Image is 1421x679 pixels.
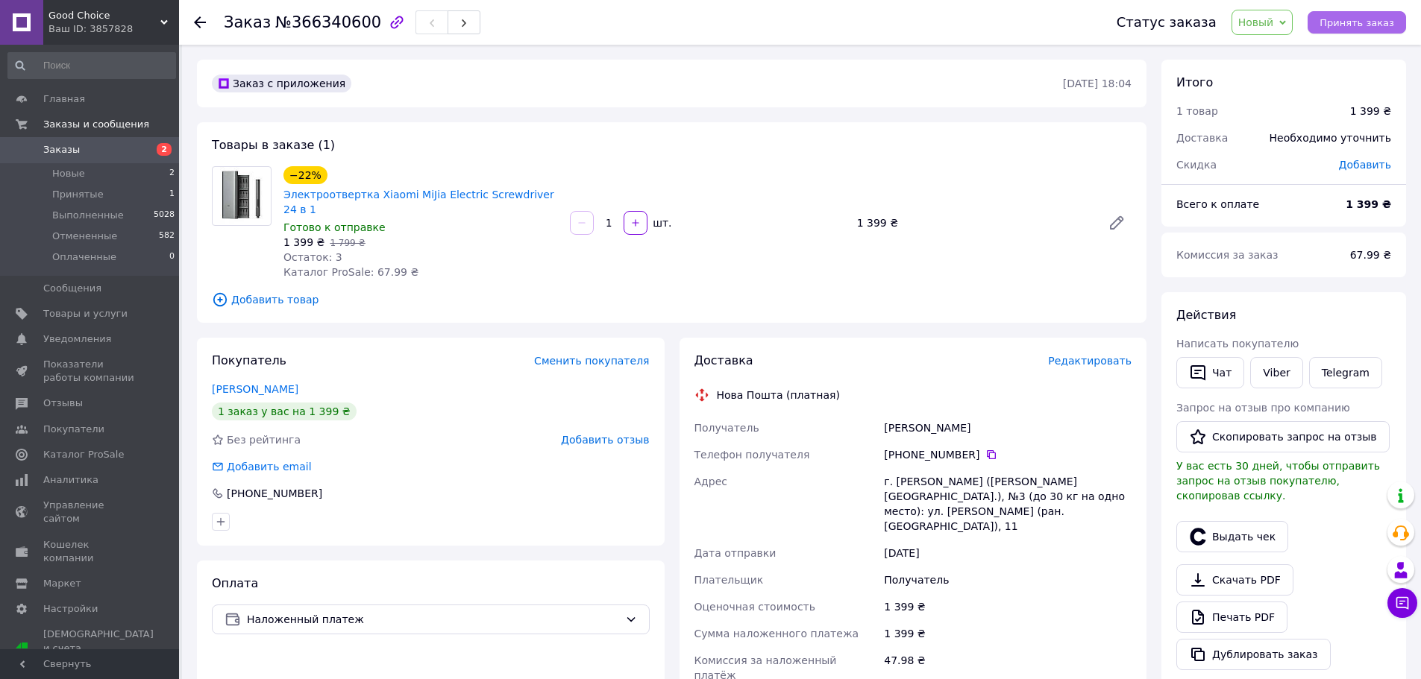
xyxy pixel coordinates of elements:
[1176,198,1259,210] span: Всего к оплате
[649,215,673,230] div: шт.
[212,383,298,395] a: [PERSON_NAME]
[212,576,258,590] span: Оплата
[52,167,85,180] span: Новые
[1176,421,1390,452] button: Скопировать запрос на отзыв
[283,236,324,248] span: 1 399 ₴
[43,118,149,131] span: Заказы и сообщения
[1238,16,1274,28] span: Новый
[43,358,138,385] span: Показатели работы компании
[1350,249,1391,261] span: 67.99 ₴
[694,353,753,367] span: Доставка
[43,332,111,346] span: Уведомления
[283,251,342,263] span: Остаток: 3
[43,397,83,410] span: Отзывы
[43,538,138,565] span: Кошелек компании
[220,167,263,225] img: Электроотвертка Xiaomi MiJia Electric Screwdriver 24 в 1
[43,577,81,590] span: Маркет
[1176,75,1213,89] span: Итого
[154,209,175,222] span: 5028
[881,593,1135,620] div: 1 399 ₴
[1320,17,1394,28] span: Принять заказ
[1117,15,1217,30] div: Статус заказа
[7,52,176,79] input: Поиск
[1176,402,1350,414] span: Запрос на отзыв про компанию
[1102,208,1132,238] a: Редактировать
[43,92,85,106] span: Главная
[881,414,1135,441] div: [PERSON_NAME]
[43,282,101,295] span: Сообщения
[48,22,179,36] div: Ваш ID: 3857828
[43,499,138,525] span: Управление сайтом
[169,250,175,264] span: 0
[212,138,335,152] span: Товары в заказе (1)
[194,15,206,30] div: Вернуться назад
[1176,357,1244,388] button: Чат
[1176,338,1299,350] span: Написать покупателю
[881,468,1135,540] div: г. [PERSON_NAME] ([PERSON_NAME][GEOGRAPHIC_DATA].), №3 (до 30 кг на одно место): ул. [PERSON_NAME...
[1309,357,1382,388] a: Telegram
[694,601,816,613] span: Оценочная стоимость
[1176,105,1218,117] span: 1 товар
[225,459,313,474] div: Добавить email
[881,566,1135,593] div: Получатель
[1176,308,1236,322] span: Действия
[1176,564,1293,596] a: Скачать PDF
[1176,132,1228,144] span: Доставка
[694,476,727,487] span: Адрес
[52,188,104,201] span: Принятые
[694,574,764,586] span: Плательщик
[247,611,619,628] span: Наложенный платеж
[1261,121,1400,154] div: Необходимо уточнить
[1176,249,1279,261] span: Комиссия за заказ
[43,602,98,616] span: Настройки
[881,620,1135,647] div: 1 399 ₴
[169,188,175,201] span: 1
[1387,588,1417,618] button: Чат с покупателем
[43,448,124,461] span: Каталог ProSale
[330,238,365,248] span: 1 799 ₴
[1176,521,1288,552] button: Выдать чек
[43,307,128,320] span: Товары и услуги
[212,402,357,420] div: 1 заказ у вас на 1 399 ₴
[1250,357,1302,388] a: Viber
[851,212,1096,233] div: 1 399 ₴
[157,143,172,156] span: 2
[1350,104,1391,119] div: 1 399 ₴
[43,473,98,487] span: Аналитика
[275,13,381,31] span: №366340600
[52,250,116,264] span: Оплаченные
[884,447,1132,462] div: [PHONE_NUMBER]
[43,628,154,669] span: [DEMOGRAPHIC_DATA] и счета
[43,423,104,436] span: Покупатели
[224,13,271,31] span: Заказ
[212,75,351,92] div: Заказ с приложения
[1308,11,1406,34] button: Принять заказ
[881,540,1135,566] div: [DATE]
[561,434,649,446] span: Добавить отзыв
[227,434,301,446] span: Без рейтинга
[52,230,117,243] span: Отмененные
[534,355,649,367] span: Сменить покупателя
[283,266,418,278] span: Каталог ProSale: 67.99 ₴
[283,189,554,215] a: Электроотвертка Xiaomi MiJia Electric Screwdriver 24 в 1
[212,291,1132,308] span: Добавить товар
[694,449,810,461] span: Телефон получателя
[1346,198,1391,210] b: 1 399 ₴
[43,143,80,157] span: Заказы
[52,209,124,222] span: Выполненные
[1176,460,1380,502] span: У вас есть 30 дней, чтобы отправить запрос на отзыв покупателю, скопировав ссылку.
[283,221,386,233] span: Готово к отправке
[159,230,175,243] span: 582
[1048,355,1132,367] span: Редактировать
[694,547,777,559] span: Дата отправки
[1176,601,1287,633] a: Печать PDF
[694,422,759,434] span: Получатель
[1176,159,1217,171] span: Скидка
[48,9,160,22] span: Good Choice
[1063,78,1132,89] time: [DATE] 18:04
[1339,159,1391,171] span: Добавить
[694,628,859,639] span: Сумма наложенного платежа
[283,166,327,184] div: −22%
[1176,639,1331,670] button: Дублировать заказ
[225,486,324,501] div: [PHONE_NUMBER]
